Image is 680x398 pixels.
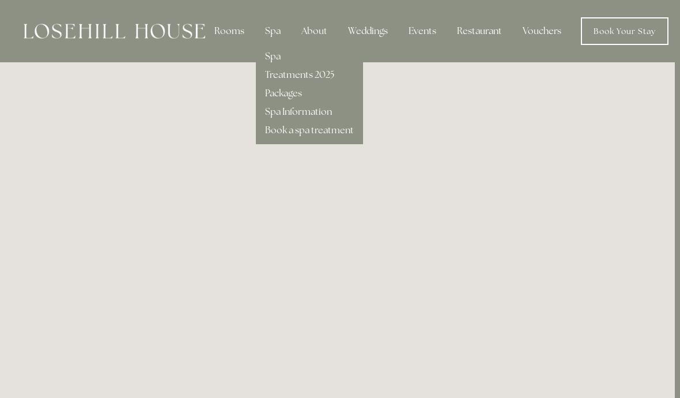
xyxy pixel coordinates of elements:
a: Treatments 2025 [265,69,334,81]
a: Spa [265,50,281,62]
a: Vouchers [513,20,571,43]
div: Weddings [339,20,397,43]
a: Book a spa treatment [265,124,354,136]
div: About [292,20,337,43]
img: Losehill House [24,24,205,39]
div: Events [399,20,445,43]
div: Spa [256,20,290,43]
div: Restaurant [448,20,511,43]
a: Packages [265,87,302,99]
a: Spa Information [265,106,332,118]
div: Rooms [205,20,254,43]
a: Book Your Stay [581,17,668,45]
